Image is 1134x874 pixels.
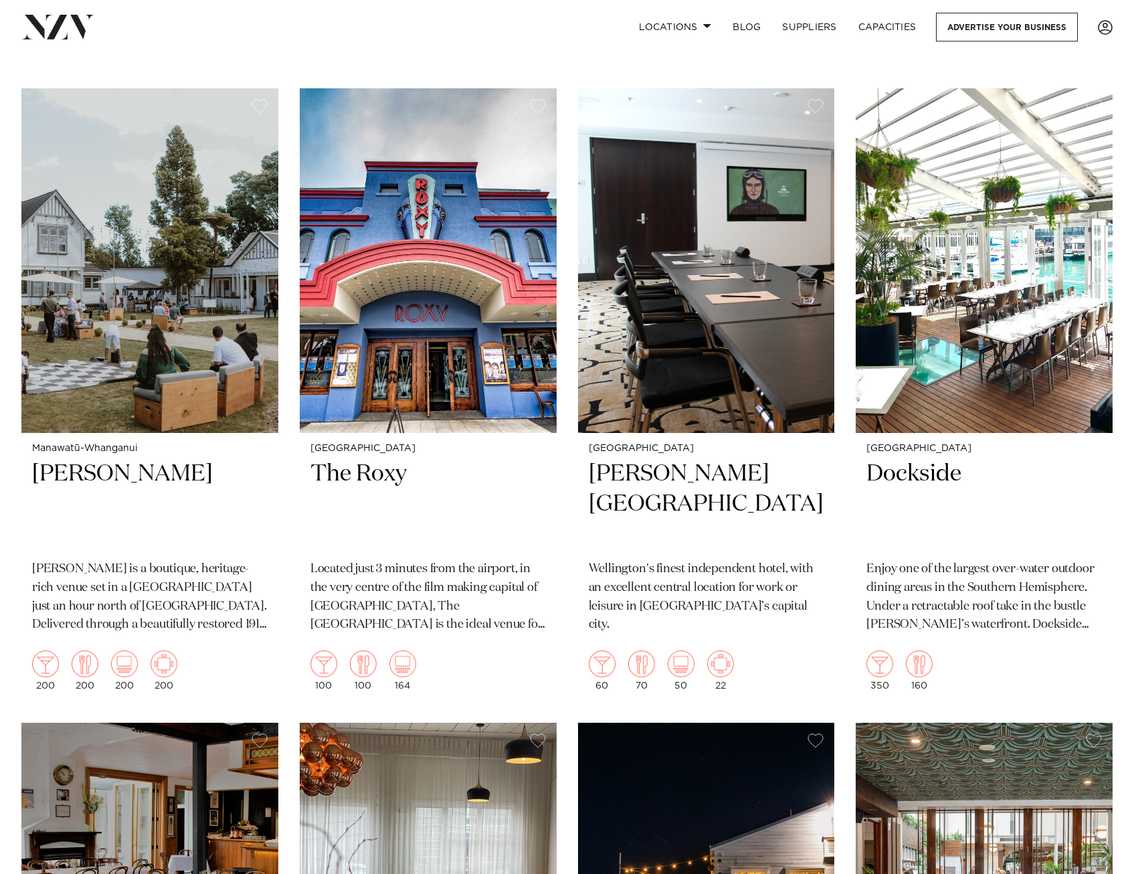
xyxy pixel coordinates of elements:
img: theatre.png [389,650,416,677]
p: [PERSON_NAME] is a boutique, heritage-rich venue set in a [GEOGRAPHIC_DATA] just an hour north of... [32,560,268,635]
img: meeting.png [707,650,734,677]
small: Manawatū-Whanganui [32,444,268,454]
div: 200 [72,650,98,691]
small: [GEOGRAPHIC_DATA] [589,444,824,454]
div: 164 [389,650,416,691]
div: 350 [866,650,893,691]
img: nzv-logo.png [21,15,94,39]
img: cocktail.png [866,650,893,677]
h2: [PERSON_NAME] [32,459,268,549]
small: [GEOGRAPHIC_DATA] [310,444,546,454]
p: Located just 3 minutes from the airport, in the very centre of the film making capital of [GEOGRA... [310,560,546,635]
a: BLOG [722,13,771,41]
img: theatre.png [111,650,138,677]
div: 200 [32,650,59,691]
a: [GEOGRAPHIC_DATA] The Roxy Located just 3 minutes from the airport, in the very centre of the fil... [300,88,557,701]
img: cocktail.png [589,650,616,677]
div: 100 [350,650,377,691]
a: Advertise your business [936,13,1078,41]
p: Wellington's finest independent hotel, with an excellent central location for work or leisure in ... [589,560,824,635]
div: 200 [151,650,177,691]
h2: Dockside [866,459,1102,549]
img: cocktail.png [310,650,337,677]
a: [GEOGRAPHIC_DATA] Dockside Enjoy one of the largest over-water outdoor dining areas in the Southe... [856,88,1113,701]
div: 22 [707,650,734,691]
img: dining.png [350,650,377,677]
div: 70 [628,650,655,691]
div: 160 [906,650,933,691]
img: meeting.png [151,650,177,677]
h2: [PERSON_NAME][GEOGRAPHIC_DATA] [589,459,824,549]
img: dining.png [628,650,655,677]
div: 200 [111,650,138,691]
a: Capacities [848,13,927,41]
div: 50 [668,650,694,691]
div: 100 [310,650,337,691]
img: theatre.png [668,650,694,677]
img: dining.png [72,650,98,677]
a: Locations [628,13,722,41]
a: SUPPLIERS [771,13,847,41]
img: cocktail.png [32,650,59,677]
p: Enjoy one of the largest over-water outdoor dining areas in the Southern Hemisphere. Under a retr... [866,560,1102,635]
h2: The Roxy [310,459,546,549]
a: [GEOGRAPHIC_DATA] [PERSON_NAME][GEOGRAPHIC_DATA] Wellington's finest independent hotel, with an e... [578,88,835,701]
small: [GEOGRAPHIC_DATA] [866,444,1102,454]
a: Manawatū-Whanganui [PERSON_NAME] [PERSON_NAME] is a boutique, heritage-rich venue set in a [GEOGR... [21,88,278,701]
div: 60 [589,650,616,691]
img: dining.png [906,650,933,677]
